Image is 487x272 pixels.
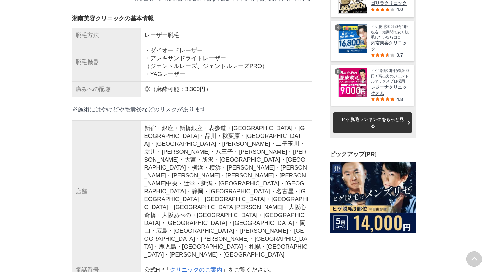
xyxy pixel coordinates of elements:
span: ヒゲ脱毛30,350円/6回税込｜短期間で安く脱毛したいならココ [371,24,409,40]
td: ・ダイオードレーザー ・アレキサンドライトレーザー （ジェントルレーズ、ジェントルレーズPRO） ・YAGレーザー [141,43,312,81]
p: ※施術にはやけどや毛嚢炎などのリスクがあります。 [72,106,312,113]
span: ゴリラクリニック [371,0,409,7]
span: 3.7 [396,52,403,58]
a: ヒゲ脱毛ランキングをもっと見る [333,112,412,133]
span: 4.0 [396,7,403,12]
span: 湘南美容クリニック [371,40,409,52]
img: レジーナクリニックオム [339,68,367,97]
h3: ピックアップ[PR] [330,150,416,158]
td: 店舗 [72,120,141,262]
span: レジーナクリニックオム [371,84,409,97]
td: ◎（麻酔可能：3,300円） [141,81,312,97]
img: PAGE UP [466,251,482,267]
span: ヒゲ3部位3回が9,900円！高出力のジェントルマックスプロ採用 [371,68,409,84]
img: ヒゲ脱毛はメンズリゼ [330,162,416,233]
td: 脱毛方法 [72,28,141,43]
td: 新宿・銀座・新橋銀座・表参道・[GEOGRAPHIC_DATA]・[GEOGRAPHIC_DATA]・品川・秋葉原・[GEOGRAPHIC_DATA]・[GEOGRAPHIC_DATA]・[PE... [141,120,312,262]
img: 最安値に挑戦！湘南美容クリニック [339,24,367,53]
td: レーザー脱毛 [141,28,312,43]
td: 痛みへの配慮 [72,81,141,97]
a: レジーナクリニックオム ヒゲ3部位3回が9,900円！高出力のジェントルマックスプロ採用 レジーナクリニックオム 4.8 [338,68,409,102]
td: 脱毛機器 [72,43,141,81]
span: 4.8 [396,97,403,102]
a: 最安値に挑戦！湘南美容クリニック ヒゲ脱毛30,350円/6回税込｜短期間で安く脱毛したいならココ 湘南美容クリニック 3.7 [338,24,409,58]
span: 湘南美容クリニックの基本情報 [72,15,154,22]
